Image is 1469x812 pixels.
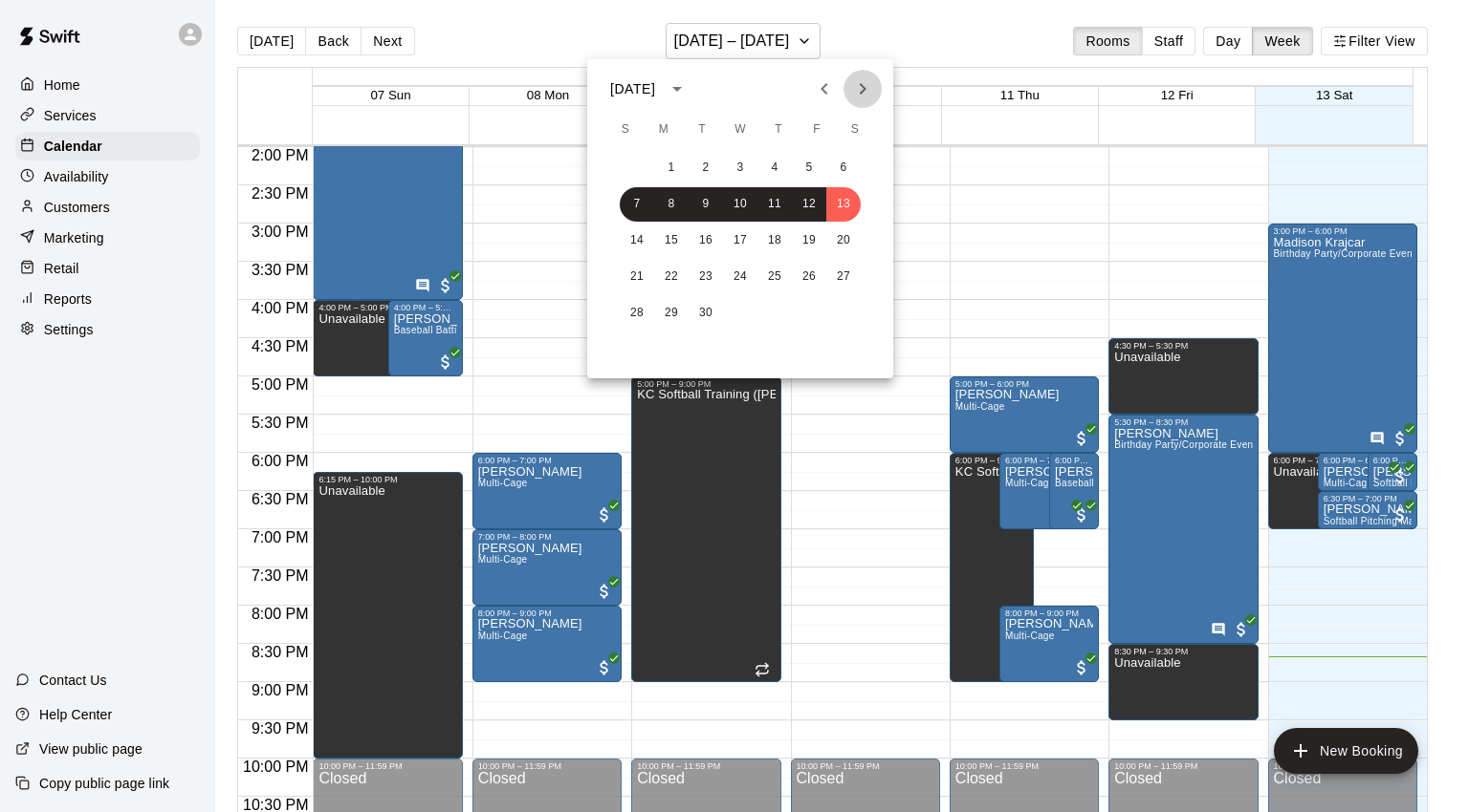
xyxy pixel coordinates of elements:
button: 3 [723,151,757,185]
button: 22 [654,260,689,294]
button: 20 [826,224,861,258]
span: Thursday [761,111,796,149]
span: Saturday [838,111,872,149]
div: [DATE] [610,79,655,99]
button: 15 [654,224,689,258]
button: 7 [620,187,654,222]
button: 19 [792,224,826,258]
button: 8 [654,187,689,222]
button: 13 [826,187,861,222]
button: 12 [792,187,826,222]
button: 10 [723,187,757,222]
button: 25 [757,260,792,294]
button: 17 [723,224,757,258]
span: Wednesday [723,111,757,149]
span: Sunday [608,111,643,149]
button: 30 [689,296,723,331]
button: 11 [757,187,792,222]
button: 28 [620,296,654,331]
button: 5 [792,151,826,185]
button: Previous month [805,70,844,108]
button: 4 [757,151,792,185]
button: 23 [689,260,723,294]
button: Next month [844,70,882,108]
button: calendar view is open, switch to year view [661,73,693,105]
button: 1 [654,151,689,185]
span: Friday [800,111,834,149]
button: 16 [689,224,723,258]
button: 14 [620,224,654,258]
button: 27 [826,260,861,294]
button: 6 [826,151,861,185]
button: 9 [689,187,723,222]
button: 26 [792,260,826,294]
span: Monday [647,111,681,149]
button: 2 [689,151,723,185]
span: Tuesday [685,111,719,149]
button: 18 [757,224,792,258]
button: 29 [654,296,689,331]
button: 21 [620,260,654,294]
button: 24 [723,260,757,294]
